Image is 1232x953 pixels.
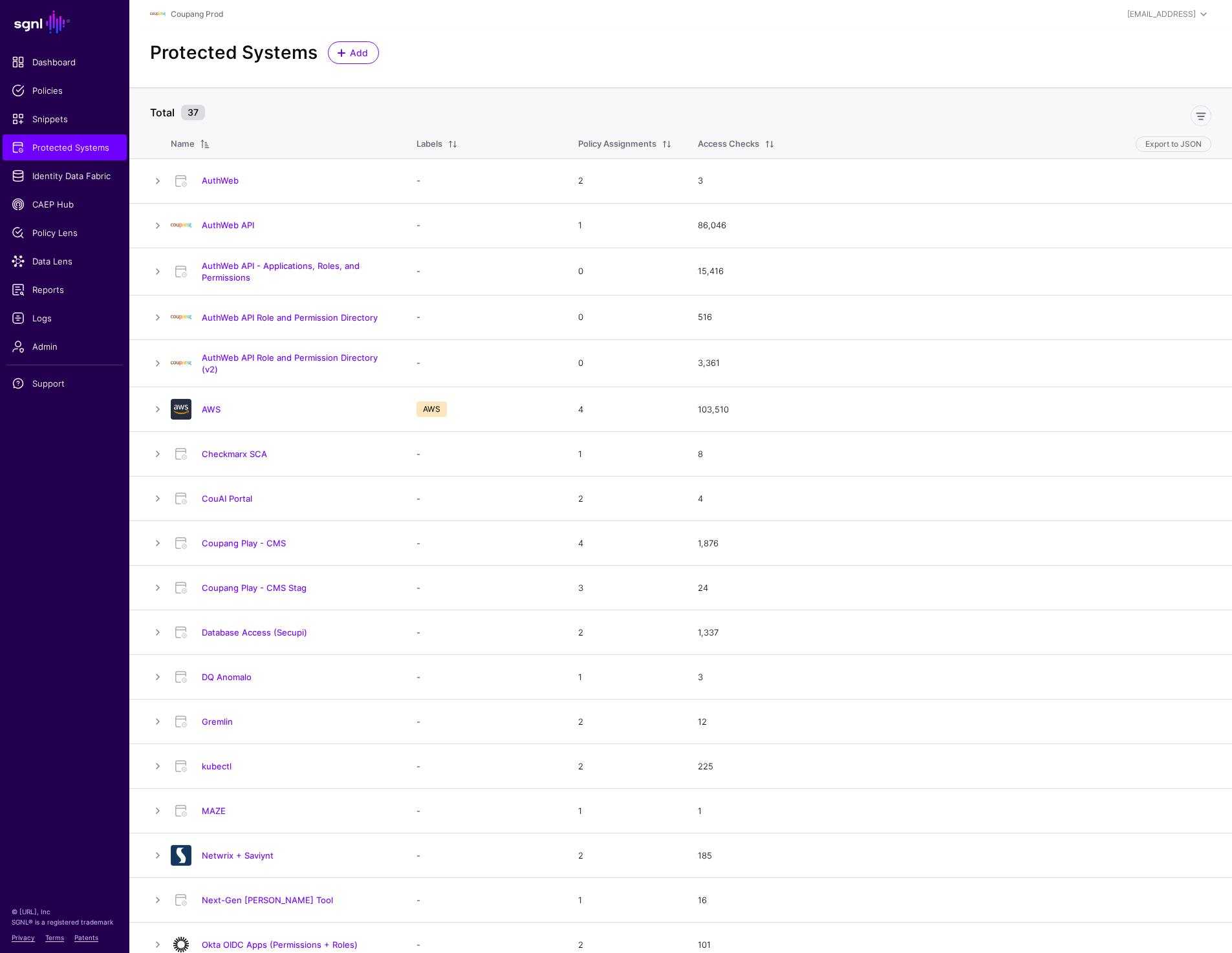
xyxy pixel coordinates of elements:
td: 2 [565,476,685,521]
a: AuthWeb [202,175,239,186]
p: SGNL® is a registered trademark [12,917,118,927]
span: Admin [12,340,118,353]
div: 103,510 [698,403,1211,416]
div: 225 [698,760,1211,773]
td: - [404,158,565,203]
img: svg+xml;base64,PHN2ZyB3aWR0aD0iNjQiIGhlaWdodD0iNjQiIHZpZXdCb3g9IjAgMCA2NCA2NCIgZmlsbD0ibm9uZSIgeG... [171,399,191,420]
a: Policy Lens [3,220,127,246]
a: AuthWeb API Role and Permission Directory [202,312,378,323]
a: Coupang Play - CMS [202,538,286,548]
td: 2 [565,833,685,878]
td: 4 [565,521,685,566]
td: - [404,610,565,655]
a: AWS [202,404,221,414]
td: - [404,521,565,566]
td: 2 [565,158,685,203]
a: kubectl [202,761,232,771]
div: 15,416 [698,265,1211,278]
h2: Protected Systems [150,42,318,64]
a: Terms [45,934,64,941]
td: - [404,744,565,789]
div: 16 [698,894,1211,907]
small: 37 [181,105,205,120]
td: 2 [565,700,685,744]
div: Labels [416,138,442,151]
strong: Total [150,106,175,119]
td: - [404,833,565,878]
td: - [404,789,565,833]
div: [EMAIL_ADDRESS] [1127,8,1196,20]
div: Policy Assignments [578,138,656,151]
td: 1 [565,203,685,248]
span: Dashboard [12,56,118,69]
a: AuthWeb API Role and Permission Directory (v2) [202,352,378,374]
td: - [404,655,565,700]
div: 1,876 [698,537,1211,550]
span: Protected Systems [12,141,118,154]
td: - [404,339,565,387]
div: 8 [698,448,1211,461]
div: 101 [698,939,1211,952]
span: CAEP Hub [12,198,118,211]
div: 3 [698,175,1211,187]
div: Access Checks [698,138,759,151]
a: AuthWeb API [202,220,254,230]
a: CAEP Hub [3,191,127,217]
a: Privacy [12,934,35,941]
td: - [404,700,565,744]
div: 516 [698,311,1211,324]
img: svg+xml;base64,PHN2ZyBpZD0iTG9nbyIgeG1sbnM9Imh0dHA6Ly93d3cudzMub3JnLzIwMDAvc3ZnIiB3aWR0aD0iMTIxLj... [171,215,191,236]
a: MAZE [202,806,226,816]
img: svg+xml;base64,PD94bWwgdmVyc2lvbj0iMS4wIiBlbmNvZGluZz0idXRmLTgiPz4KPCEtLSBHZW5lcmF0b3I6IEFkb2JlIE... [171,845,191,866]
div: 1 [698,805,1211,818]
a: Admin [3,334,127,359]
span: Add [349,46,370,59]
img: svg+xml;base64,PHN2ZyBpZD0iTG9nbyIgeG1sbnM9Imh0dHA6Ly93d3cudzMub3JnLzIwMDAvc3ZnIiB3aWR0aD0iMTIxLj... [150,6,166,22]
span: Logs [12,312,118,325]
td: - [404,476,565,521]
a: DQ Anomalo [202,672,252,682]
a: Coupang Prod [171,9,223,19]
a: Gremlin [202,716,233,727]
a: CouAI Portal [202,493,252,504]
a: Snippets [3,106,127,132]
td: - [404,295,565,339]
td: - [404,566,565,610]
td: 2 [565,744,685,789]
td: 3 [565,566,685,610]
span: Snippets [12,112,118,125]
button: Export to JSON [1136,136,1211,152]
a: Reports [3,277,127,303]
a: Database Access (Secupi) [202,627,307,637]
span: Identity Data Fabric [12,169,118,182]
div: 86,046 [698,219,1211,232]
a: SGNL [8,8,122,36]
div: 3 [698,671,1211,684]
div: 185 [698,850,1211,862]
a: Patents [74,934,98,941]
img: svg+xml;base64,PHN2ZyBpZD0iTG9nbyIgeG1sbnM9Imh0dHA6Ly93d3cudzMub3JnLzIwMDAvc3ZnIiB3aWR0aD0iMTIxLj... [171,307,191,328]
a: Dashboard [3,49,127,75]
a: Netwrix + Saviynt [202,850,274,861]
a: Identity Data Fabric [3,163,127,189]
span: Policies [12,84,118,97]
td: - [404,432,565,476]
p: © [URL], Inc [12,906,118,917]
a: Logs [3,305,127,331]
a: Protected Systems [3,134,127,160]
td: 1 [565,432,685,476]
div: 1,337 [698,626,1211,639]
td: 0 [565,248,685,295]
td: - [404,878,565,923]
a: Next-Gen [PERSON_NAME] Tool [202,895,333,905]
span: Reports [12,283,118,296]
div: 4 [698,493,1211,506]
td: 0 [565,295,685,339]
span: Data Lens [12,255,118,268]
span: AWS [416,402,447,417]
a: AuthWeb API - Applications, Roles, and Permissions [202,261,360,283]
a: Coupang Play - CMS Stag [202,583,307,593]
span: Support [12,377,118,390]
td: 0 [565,339,685,387]
a: Add [328,41,379,64]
